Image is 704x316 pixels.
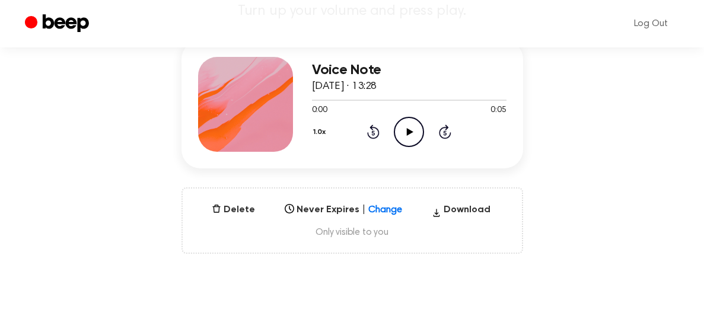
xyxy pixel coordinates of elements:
[312,81,377,92] span: [DATE] · 13:28
[427,203,495,222] button: Download
[622,9,680,38] a: Log Out
[207,203,260,217] button: Delete
[312,62,507,78] h3: Voice Note
[25,12,92,36] a: Beep
[312,104,327,117] span: 0:00
[312,122,330,142] button: 1.0x
[197,226,508,238] span: Only visible to you
[490,104,506,117] span: 0:05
